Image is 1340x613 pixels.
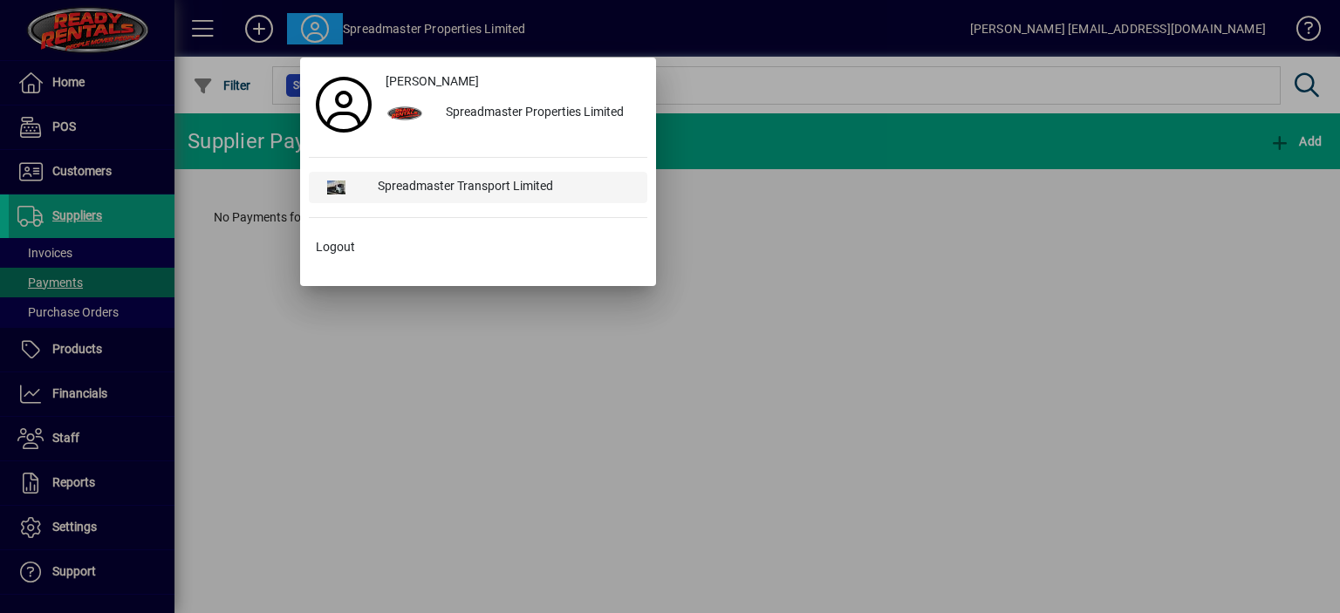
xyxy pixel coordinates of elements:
span: [PERSON_NAME] [386,72,479,91]
a: Profile [309,89,379,120]
div: Spreadmaster Transport Limited [364,172,647,203]
button: Spreadmaster Transport Limited [309,172,647,203]
a: [PERSON_NAME] [379,66,647,98]
div: Spreadmaster Properties Limited [432,98,647,129]
button: Spreadmaster Properties Limited [379,98,647,129]
span: Logout [316,238,355,256]
button: Logout [309,232,647,263]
